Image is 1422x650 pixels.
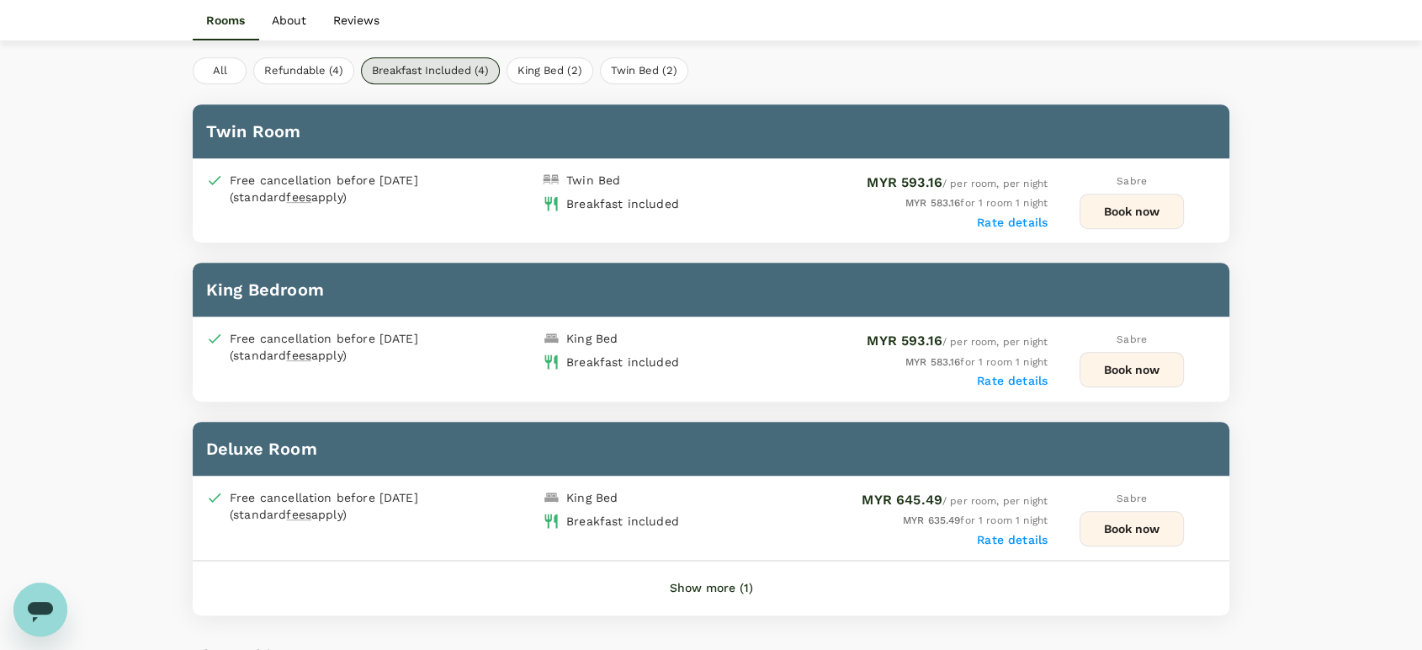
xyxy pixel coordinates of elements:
span: for 1 room 1 night [905,356,1048,368]
span: MYR 593.16 [867,333,942,349]
button: Refundable (4) [253,57,354,84]
span: fees [286,508,311,521]
div: King Bed [566,489,618,506]
div: King Bed [566,330,618,347]
label: Rate details [977,216,1048,229]
button: Book now [1080,511,1184,546]
span: fees [286,349,311,362]
span: Sabre [1117,175,1147,187]
button: Book now [1080,194,1184,229]
div: Twin Bed [566,172,620,189]
span: Sabre [1117,333,1147,345]
h6: Twin Room [206,118,1216,145]
div: Free cancellation before [DATE] (standard apply) [230,330,457,364]
button: Book now [1080,352,1184,387]
p: About [272,12,306,29]
span: / per room, per night [867,178,1048,189]
span: fees [286,190,311,204]
p: Rooms [206,12,245,29]
div: Breakfast included [566,513,679,530]
button: Breakfast Included (4) [361,57,500,84]
div: Free cancellation before [DATE] (standard apply) [230,489,457,523]
h6: King Bedroom [206,276,1216,303]
div: Breakfast included [566,354,679,370]
button: King Bed (2) [507,57,593,84]
div: Free cancellation before [DATE] (standard apply) [230,172,457,205]
span: MYR 593.16 [867,174,942,190]
span: for 1 room 1 night [905,197,1048,209]
span: MYR 583.16 [905,356,961,368]
img: king-bed-icon [543,489,560,506]
span: / per room, per night [867,336,1048,348]
span: for 1 room 1 night [903,514,1048,526]
span: MYR 645.49 [862,492,942,508]
span: Sabre [1117,493,1147,504]
label: Rate details [977,374,1048,387]
img: double-bed-icon [543,172,560,189]
iframe: Button to launch messaging window [13,583,67,637]
span: / per room, per night [862,495,1048,507]
h6: Deluxe Room [206,435,1216,462]
button: Show more (1) [646,568,777,609]
span: MYR 583.16 [905,197,961,209]
span: MYR 635.49 [903,514,961,526]
div: Breakfast included [566,195,679,212]
button: Twin Bed (2) [600,57,688,84]
img: king-bed-icon [543,330,560,347]
label: Rate details [977,533,1048,546]
button: All [193,57,247,84]
p: Reviews [333,12,379,29]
